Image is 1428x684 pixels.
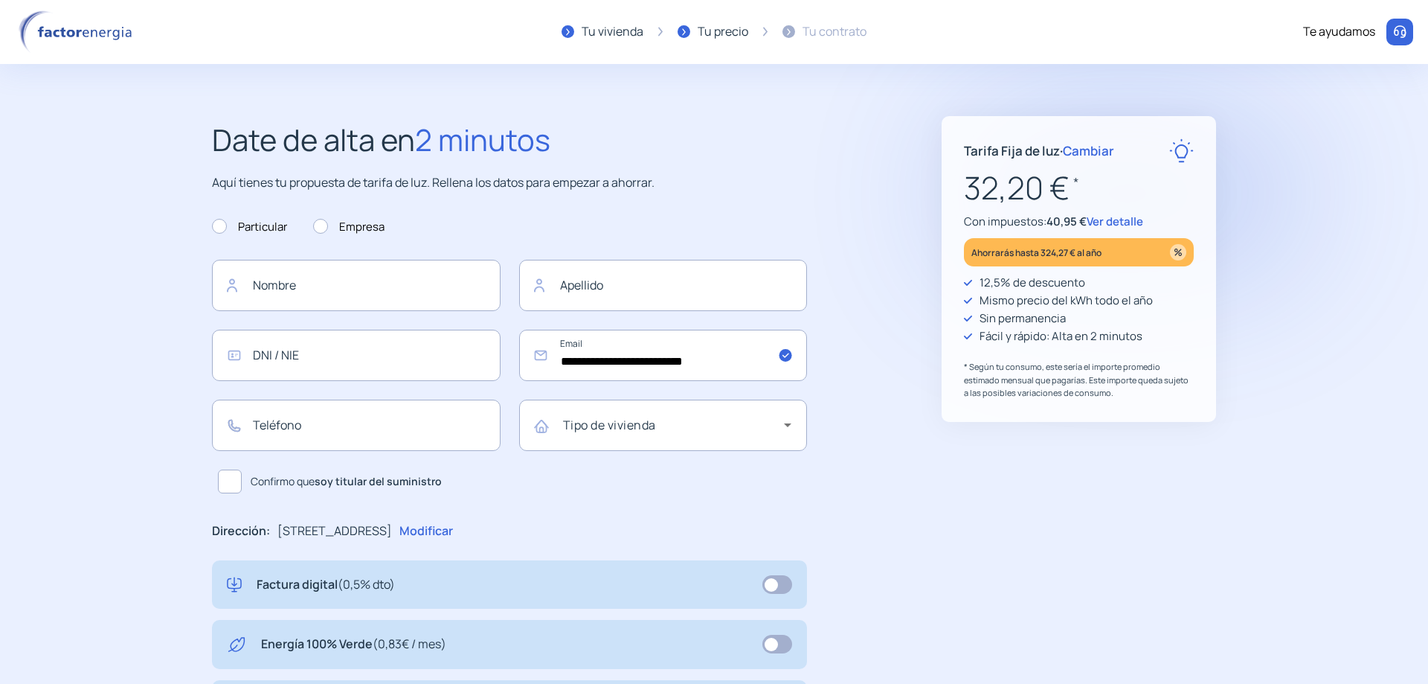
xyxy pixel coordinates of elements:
[227,575,242,595] img: digital-invoice.svg
[1170,244,1186,261] img: percentage_icon.svg
[15,10,141,54] img: logo factor
[964,213,1194,231] p: Con impuestos:
[212,522,270,541] p: Dirección:
[212,116,807,164] h2: Date de alta en
[227,635,246,654] img: energy-green.svg
[582,22,643,42] div: Tu vivienda
[257,575,395,595] p: Factura digital
[212,173,807,193] p: Aquí tienes tu propuesta de tarifa de luz. Rellena los datos para empezar a ahorrar.
[1087,214,1143,229] span: Ver detalle
[563,417,656,433] mat-label: Tipo de vivienda
[1303,22,1375,42] div: Te ayudamos
[212,218,287,236] label: Particular
[980,274,1085,292] p: 12,5% de descuento
[980,310,1066,327] p: Sin permanencia
[964,163,1194,213] p: 32,20 €
[964,360,1194,400] p: * Según tu consumo, este sería el importe promedio estimado mensual que pagarías. Este importe qu...
[971,244,1101,261] p: Ahorrarás hasta 324,27 € al año
[1046,214,1087,229] span: 40,95 €
[415,119,550,160] span: 2 minutos
[698,22,748,42] div: Tu precio
[399,522,453,541] p: Modificar
[261,635,446,654] p: Energía 100% Verde
[277,522,392,541] p: [STREET_ADDRESS]
[803,22,866,42] div: Tu contrato
[1392,25,1407,39] img: llamar
[251,473,442,490] span: Confirmo que
[1063,142,1114,159] span: Cambiar
[1169,138,1194,163] img: rate-E.svg
[980,292,1153,310] p: Mismo precio del kWh todo el año
[313,218,385,236] label: Empresa
[980,327,1142,345] p: Fácil y rápido: Alta en 2 minutos
[315,474,442,488] b: soy titular del suministro
[338,576,395,592] span: (0,5% dto)
[964,141,1114,161] p: Tarifa Fija de luz ·
[373,636,446,652] span: (0,83€ / mes)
